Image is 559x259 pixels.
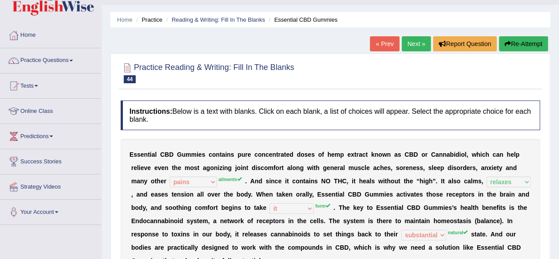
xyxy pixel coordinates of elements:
b: e [198,151,202,158]
b: r [164,178,166,185]
b: a [152,151,155,158]
b: d [259,178,262,185]
b: E [129,151,133,158]
b: m [185,164,190,171]
b: i [217,164,219,171]
b: t [281,164,284,171]
b: a [287,164,291,171]
b: s [416,164,420,171]
b: h [507,151,511,158]
b: s [314,178,318,185]
b: i [480,151,482,158]
b: e [347,151,351,158]
button: Report Question [433,36,497,51]
b: a [467,178,471,185]
b: s [194,164,198,171]
b: H [338,178,342,185]
b: a [394,151,398,158]
b: t [385,178,387,185]
b: e [160,178,164,185]
a: Tests [0,73,101,96]
b: g [323,164,327,171]
b: r [470,164,472,171]
b: s [387,164,391,171]
b: C [404,151,409,158]
b: Instructions: [129,108,172,115]
b: t [354,151,357,158]
b: t [284,151,286,158]
b: e [493,164,497,171]
b: i [309,178,311,185]
a: Success Stories [0,149,101,171]
b: d [463,164,467,171]
b: e [247,151,251,158]
b: h [327,151,331,158]
b: a [446,151,450,158]
b: u [394,178,398,185]
b: B [164,151,169,158]
b: o [399,164,403,171]
b: n [242,164,246,171]
b: s [311,151,315,158]
b: n [330,164,334,171]
b: g [300,164,304,171]
b: e [154,164,158,171]
b: T [334,178,338,185]
b: e [286,151,289,158]
b: e [141,151,144,158]
b: r [278,151,280,158]
b: v [158,164,161,171]
a: Next » [402,36,431,51]
b: e [278,178,281,185]
b: ” [433,178,436,185]
b: i [312,164,314,171]
b: n [164,164,168,171]
b: n [140,178,144,185]
b: , [346,178,348,185]
b: D [169,151,174,158]
b: u [241,151,245,158]
b: m [335,151,340,158]
b: e [151,191,154,198]
b: n [387,151,391,158]
b: t [497,164,499,171]
b: i [269,178,271,185]
a: Practice Questions [0,48,101,70]
b: e [437,164,440,171]
b: i [225,151,227,158]
b: s [304,151,308,158]
b: e [161,191,165,198]
b: d [456,151,460,158]
b: o [461,151,465,158]
b: c [255,151,258,158]
b: p [340,151,344,158]
b: e [133,164,137,171]
b: o [300,151,304,158]
b: h [157,178,161,185]
b: e [308,151,311,158]
b: i [285,178,287,185]
b: s [420,164,423,171]
b: w [307,164,312,171]
b: h [419,178,423,185]
b: t [403,178,406,185]
b: a [340,164,343,171]
b: n [272,151,276,158]
b: n [409,164,413,171]
b: e [384,164,387,171]
b: a [435,151,439,158]
b: c [361,164,365,171]
b: k [371,151,375,158]
b: o [210,164,214,171]
b: s [357,164,361,171]
b: e [331,151,335,158]
b: a [281,151,284,158]
b: s [133,151,137,158]
b: n [144,151,148,158]
b: a [359,151,362,158]
b: y [144,178,148,185]
b: d [251,164,255,171]
b: D [414,151,418,158]
b: e [327,164,330,171]
b: i [491,164,493,171]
